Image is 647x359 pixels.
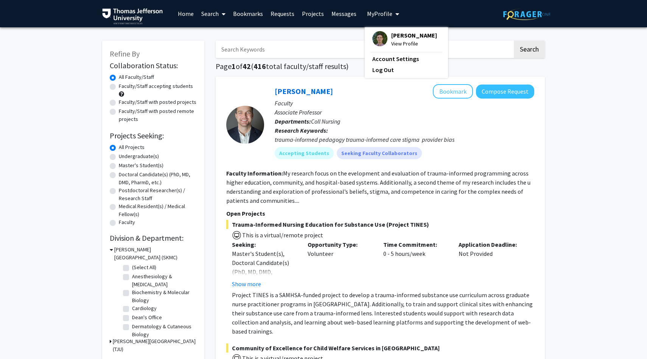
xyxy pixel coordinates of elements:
fg-read-more: My research focus on the evelopment and evaluation of trauma-informed programming across higher e... [226,169,530,204]
p: Time Commitment: [383,240,448,249]
h2: Projects Seeking: [110,131,197,140]
img: ForagerOne Logo [503,8,551,20]
span: Coll Nursing [311,118,341,125]
a: Search [198,0,229,27]
b: Faculty Information: [226,169,283,177]
span: 1 [232,61,236,71]
p: Associate Professor [275,108,534,117]
a: Home [174,0,198,27]
label: All Projects [119,143,145,151]
a: Messages [328,0,360,27]
span: 416 [254,61,266,71]
button: Compose Request to Stephen DiDonato [476,85,534,99]
label: Dean's Office [132,314,162,321]
a: Log Out [372,65,440,74]
p: Seeking: [232,240,296,249]
div: Profile Picture[PERSON_NAME]View Profile [372,31,437,48]
h3: [PERSON_NAME][GEOGRAPHIC_DATA] (SKMC) [114,246,197,262]
mat-chip: Seeking Faculty Collaborators [337,147,422,159]
span: 42 [243,61,251,71]
label: Biochemistry & Molecular Biology [132,288,195,304]
a: Bookmarks [229,0,267,27]
mat-chip: Accepting Students [275,147,334,159]
p: Faculty [275,99,534,108]
label: Undergraduate(s) [119,152,159,160]
p: Application Deadline: [459,240,523,249]
label: Anesthesiology & [MEDICAL_DATA] [132,273,195,288]
h2: Collaboration Status: [110,61,197,70]
label: Master's Student(s) [119,161,163,169]
button: Add Stephen DiDonato to Bookmarks [433,84,473,99]
span: Community of Excellence for Child Welfare Services in [GEOGRAPHIC_DATA] [226,343,534,353]
p: Open Projects [226,209,534,218]
div: Volunteer [302,240,378,288]
label: Faculty/Staff accepting students [119,82,193,90]
div: 0 - 5 hours/week [378,240,453,288]
label: Faculty/Staff with posted remote projects [119,107,197,123]
p: Project TINES is a SAMHSA-funded project to develop a trauma-informed substance use curriculum ac... [232,290,534,336]
b: Research Keywords: [275,127,328,134]
span: View Profile [391,39,437,48]
iframe: Chat [6,325,32,353]
span: [PERSON_NAME] [391,31,437,39]
img: Thomas Jefferson University Logo [102,8,163,24]
button: Search [514,41,545,58]
a: [PERSON_NAME] [275,86,333,96]
label: Cardiology [132,304,157,312]
a: Projects [298,0,328,27]
label: Faculty/Staff with posted projects [119,98,196,106]
label: All Faculty/Staff [119,73,154,81]
input: Search Keywords [216,41,513,58]
a: Requests [267,0,298,27]
a: Account Settings [372,54,440,63]
h3: [PERSON_NAME][GEOGRAPHIC_DATA] (TJU) [113,337,197,353]
label: Faculty [119,218,135,226]
span: This is a virtual/remote project [241,231,323,239]
img: Profile Picture [372,31,387,46]
button: Show more [232,279,261,288]
div: Master's Student(s), Doctoral Candidate(s) (PhD, MD, DMD, PharmD, etc.) [232,249,296,285]
label: Postdoctoral Researcher(s) / Research Staff [119,187,197,202]
b: Departments: [275,118,311,125]
div: trauma-informed pedagogy trauma-informed care stigma provider bias [275,135,534,144]
label: Dermatology & Cutaneous Biology [132,323,195,339]
h1: Page of ( total faculty/staff results) [216,62,545,71]
label: Medical Resident(s) / Medical Fellow(s) [119,202,197,218]
span: My Profile [367,10,392,17]
h2: Division & Department: [110,234,197,243]
span: Refine By [110,49,140,58]
p: Opportunity Type: [308,240,372,249]
label: Doctoral Candidate(s) (PhD, MD, DMD, PharmD, etc.) [119,171,197,187]
div: Not Provided [453,240,529,288]
label: (Select All) [132,263,156,271]
span: Trauma-Informed Nursing Education for Substance Use (Project TINES) [226,220,534,229]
